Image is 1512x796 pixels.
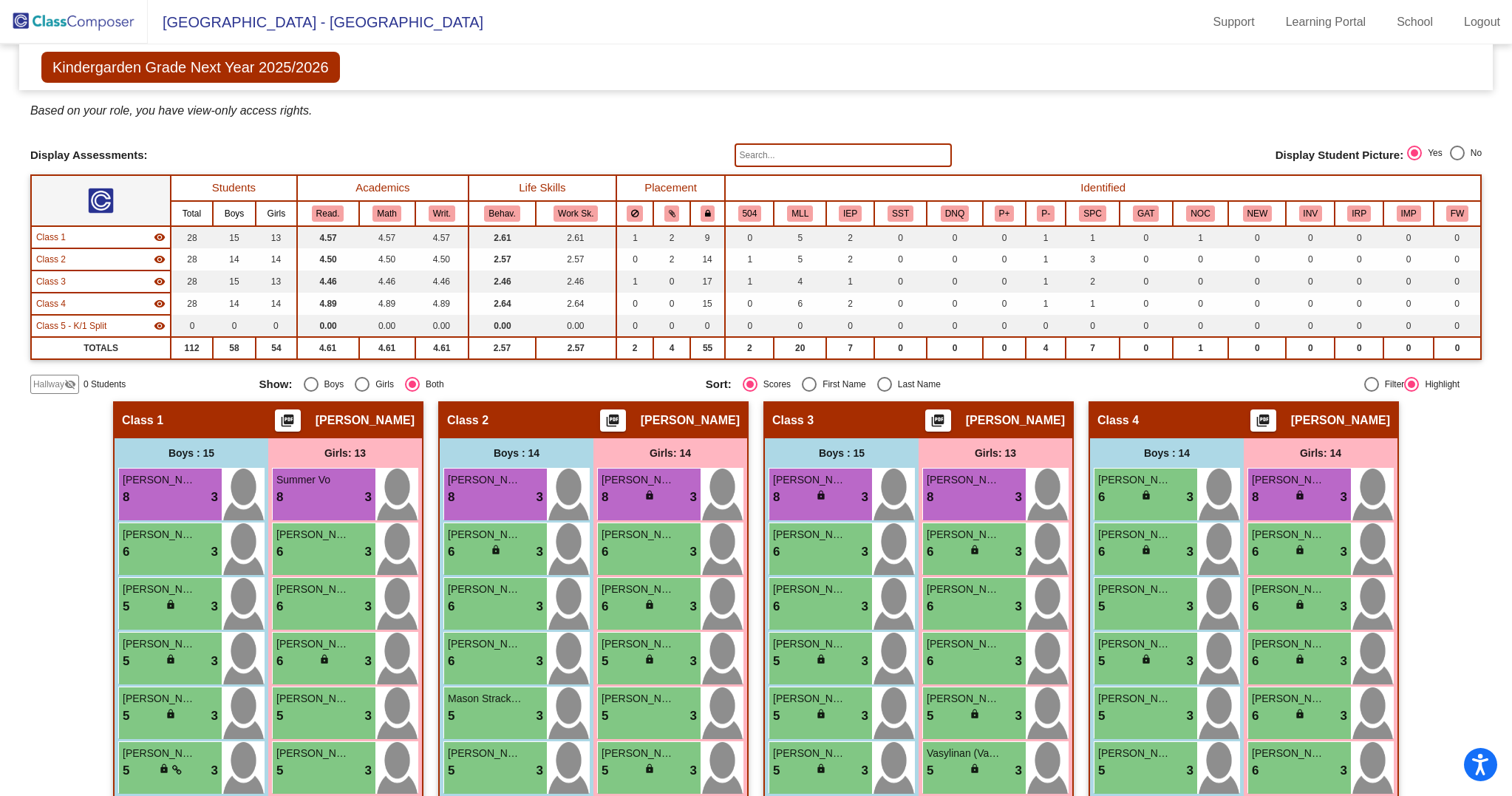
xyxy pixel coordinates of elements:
[1291,413,1390,428] span: [PERSON_NAME]
[370,378,394,391] div: Girls
[1120,248,1173,271] td: 0
[1383,337,1434,359] td: 0
[259,377,695,392] mat-radio-group: Select an option
[1090,438,1244,468] div: Boys : 14
[927,472,1001,488] span: [PERSON_NAME]
[826,226,874,248] td: 2
[725,337,774,359] td: 2
[36,231,66,244] span: Class 1
[1079,205,1106,222] button: SPC
[359,315,415,337] td: 0.00
[171,337,212,359] td: 112
[690,337,726,359] td: 55
[1015,488,1022,507] span: 3
[1066,226,1120,248] td: 1
[1120,337,1173,359] td: 0
[983,337,1026,359] td: 0
[1286,248,1335,271] td: 0
[927,293,983,315] td: 0
[690,315,726,337] td: 0
[36,275,66,288] span: Class 3
[1026,293,1066,315] td: 1
[725,271,774,293] td: 1
[211,488,218,507] span: 3
[1383,201,1434,226] th: IReady Math Pathway
[653,248,689,271] td: 2
[256,315,296,337] td: 0
[1299,205,1323,222] button: INV
[653,315,689,337] td: 0
[1097,413,1139,428] span: Class 4
[653,271,689,293] td: 0
[927,201,983,226] th: Tested but (Did Not Qualify)
[1026,337,1066,359] td: 4
[862,488,868,507] span: 3
[1434,337,1481,359] td: 0
[1228,248,1286,271] td: 0
[1434,293,1481,315] td: 0
[256,293,296,315] td: 14
[1422,146,1443,160] div: Yes
[359,337,415,359] td: 4.61
[1243,205,1273,222] button: NEW
[1383,271,1434,293] td: 0
[735,143,953,167] input: Search...
[773,472,847,488] span: [PERSON_NAME]
[983,315,1026,337] td: 0
[1419,378,1460,391] div: Highlight
[171,293,212,315] td: 28
[1383,248,1434,271] td: 0
[757,378,791,391] div: Scores
[690,271,726,293] td: 17
[593,438,747,468] div: Girls: 14
[874,337,927,359] td: 0
[616,201,654,226] th: Keep away students
[1335,201,1383,226] th: IReady Reading Pathway
[1252,488,1259,507] span: 8
[1120,271,1173,293] td: 0
[927,488,933,507] span: 8
[1173,201,1229,226] th: Not a Good Combo Candidate
[602,472,675,488] span: [PERSON_NAME]
[1098,472,1172,488] span: [PERSON_NAME]
[874,226,927,248] td: 0
[1066,315,1120,337] td: 0
[927,315,983,337] td: 0
[536,293,616,315] td: 2.64
[213,248,256,271] td: 14
[690,226,726,248] td: 9
[738,205,762,222] button: 504
[706,377,1141,392] mat-radio-group: Select an option
[259,378,293,391] span: Show:
[774,201,826,226] th: Multi Language Learner
[312,205,344,222] button: Read.
[1383,226,1434,248] td: 0
[653,337,689,359] td: 4
[787,205,813,222] button: MLL
[171,175,296,201] th: Students
[1173,315,1229,337] td: 0
[616,248,654,271] td: 0
[276,472,350,488] span: Summer Vo
[1286,271,1335,293] td: 0
[297,226,359,248] td: 4.57
[297,175,469,201] th: Academics
[1446,205,1468,222] button: FW
[31,337,171,359] td: TOTALS
[725,248,774,271] td: 1
[213,293,256,315] td: 14
[892,378,941,391] div: Last Name
[1379,378,1405,391] div: Filter
[154,298,166,310] mat-icon: visibility
[279,413,296,434] mat-icon: picture_as_pdf
[469,337,536,359] td: 2.57
[1244,438,1397,468] div: Girls: 14
[641,413,740,428] span: [PERSON_NAME]
[1037,205,1055,222] button: P-
[1434,315,1481,337] td: 0
[276,527,350,542] span: [PERSON_NAME] [PERSON_NAME]
[839,205,862,222] button: IEP
[64,378,76,390] mat-icon: visibility_off
[644,490,655,500] span: lock
[256,271,296,293] td: 13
